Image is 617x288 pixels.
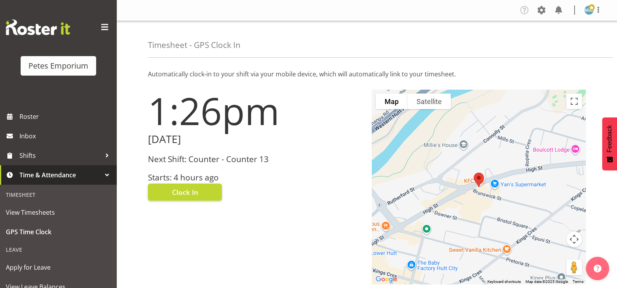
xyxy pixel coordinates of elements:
[2,187,115,203] div: Timesheet
[172,187,198,197] span: Clock In
[408,94,451,109] button: Show satellite imagery
[148,173,362,182] h3: Starts: 4 hours ago
[566,231,582,247] button: Map camera controls
[6,207,111,218] span: View Timesheets
[2,242,115,258] div: Leave
[148,155,362,164] h3: Next Shift: Counter - Counter 13
[148,90,362,132] h1: 1:26pm
[19,130,113,142] span: Inbox
[584,5,594,15] img: mandy-mosley3858.jpg
[566,260,582,275] button: Drag Pegman onto the map to open Street View
[606,125,613,152] span: Feedback
[374,274,399,284] a: Open this area in Google Maps (opens a new window)
[566,94,582,109] button: Toggle fullscreen view
[19,150,101,161] span: Shifts
[602,117,617,170] button: Feedback - Show survey
[19,169,101,181] span: Time & Attendance
[148,133,362,145] h2: [DATE]
[2,258,115,277] a: Apply for Leave
[374,274,399,284] img: Google
[594,265,601,272] img: help-xxl-2.png
[148,69,586,79] p: Automatically clock-in to your shift via your mobile device, which will automatically link to you...
[2,203,115,222] a: View Timesheets
[376,94,408,109] button: Show street map
[487,279,521,284] button: Keyboard shortcuts
[6,261,111,273] span: Apply for Leave
[2,222,115,242] a: GPS Time Clock
[6,19,70,35] img: Rosterit website logo
[526,279,568,284] span: Map data ©2025 Google
[19,111,113,122] span: Roster
[148,41,241,49] h4: Timesheet - GPS Clock In
[28,60,88,72] div: Petes Emporium
[573,279,584,284] a: Terms (opens in new tab)
[148,184,222,201] button: Clock In
[6,226,111,238] span: GPS Time Clock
